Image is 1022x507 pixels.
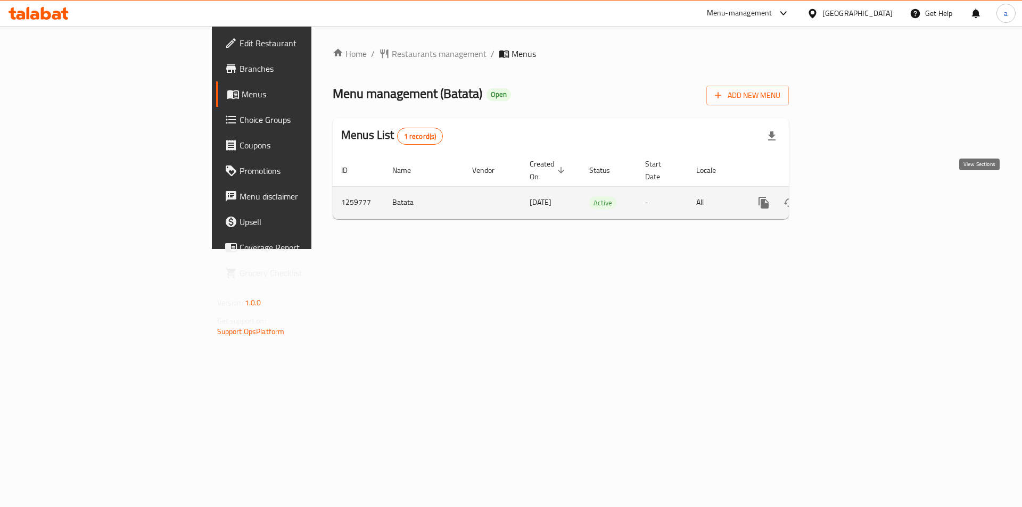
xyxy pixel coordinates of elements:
[379,47,487,60] a: Restaurants management
[217,296,243,310] span: Version:
[491,47,494,60] li: /
[341,127,443,145] h2: Menus List
[216,158,383,184] a: Promotions
[240,190,374,203] span: Menu disclaimer
[217,314,266,328] span: Get support on:
[216,184,383,209] a: Menu disclaimer
[240,164,374,177] span: Promotions
[397,128,443,145] div: Total records count
[242,88,374,101] span: Menus
[216,81,383,107] a: Menus
[512,47,536,60] span: Menus
[333,81,482,105] span: Menu management ( Batata )
[589,164,624,177] span: Status
[706,86,789,105] button: Add New Menu
[240,113,374,126] span: Choice Groups
[759,123,785,149] div: Export file
[216,107,383,132] a: Choice Groups
[216,235,383,260] a: Coverage Report
[696,164,730,177] span: Locale
[472,164,508,177] span: Vendor
[751,190,777,215] button: more
[1004,7,1008,19] span: a
[589,197,616,209] span: Active
[715,89,780,102] span: Add New Menu
[487,90,511,99] span: Open
[217,325,285,338] a: Support.OpsPlatform
[589,196,616,209] div: Active
[333,154,862,219] table: enhanced table
[245,296,261,310] span: 1.0.0
[743,154,862,187] th: Actions
[645,157,675,183] span: Start Date
[777,190,802,215] button: Change Status
[530,195,551,209] span: [DATE]
[341,164,361,177] span: ID
[822,7,893,19] div: [GEOGRAPHIC_DATA]
[688,186,743,219] td: All
[392,164,425,177] span: Name
[392,47,487,60] span: Restaurants management
[398,131,443,142] span: 1 record(s)
[333,47,789,60] nav: breadcrumb
[216,260,383,286] a: Grocery Checklist
[384,186,464,219] td: Batata
[487,88,511,101] div: Open
[240,241,374,254] span: Coverage Report
[216,132,383,158] a: Coupons
[240,267,374,279] span: Grocery Checklist
[240,139,374,152] span: Coupons
[530,157,568,183] span: Created On
[707,7,772,20] div: Menu-management
[216,30,383,56] a: Edit Restaurant
[637,186,688,219] td: -
[216,209,383,235] a: Upsell
[240,62,374,75] span: Branches
[240,37,374,49] span: Edit Restaurant
[216,56,383,81] a: Branches
[240,215,374,228] span: Upsell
